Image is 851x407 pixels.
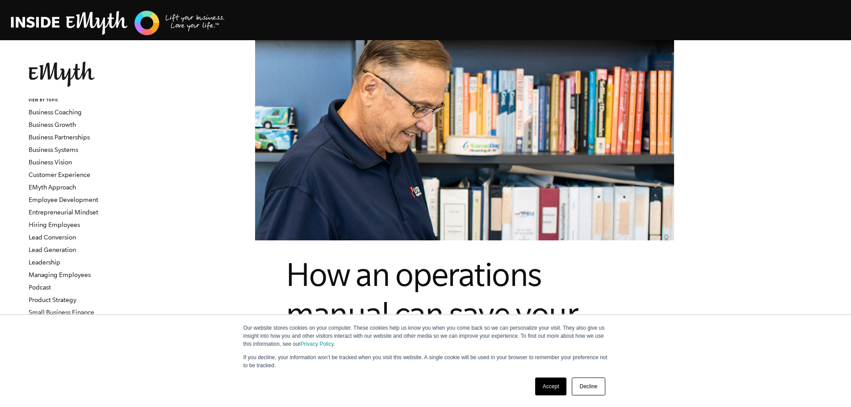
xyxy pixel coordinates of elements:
[286,256,578,371] span: How an operations manual can save your business
[29,98,136,104] h6: VIEW BY TOPIC
[301,341,334,347] a: Privacy Policy
[29,309,94,316] a: Small Business Finance
[29,271,91,278] a: Managing Employees
[29,246,76,253] a: Lead Generation
[29,221,80,228] a: Hiring Employees
[29,134,90,141] a: Business Partnerships
[29,184,76,191] a: EMyth Approach
[29,284,51,291] a: Podcast
[29,209,98,216] a: Entrepreneurial Mindset
[29,171,90,178] a: Customer Experience
[29,62,95,87] img: EMyth
[29,159,72,166] a: Business Vision
[29,234,76,241] a: Lead Conversion
[29,121,76,128] a: Business Growth
[29,146,78,153] a: Business Systems
[243,324,608,348] p: Our website stores cookies on your computer. These cookies help us know you when you come back so...
[572,378,605,395] a: Decline
[29,109,82,116] a: Business Coaching
[29,296,76,303] a: Product Strategy
[29,259,60,266] a: Leadership
[243,353,608,369] p: If you decline, your information won’t be tracked when you visit this website. A single cookie wi...
[535,378,567,395] a: Accept
[29,196,98,203] a: Employee Development
[11,9,225,37] img: EMyth Business Coaching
